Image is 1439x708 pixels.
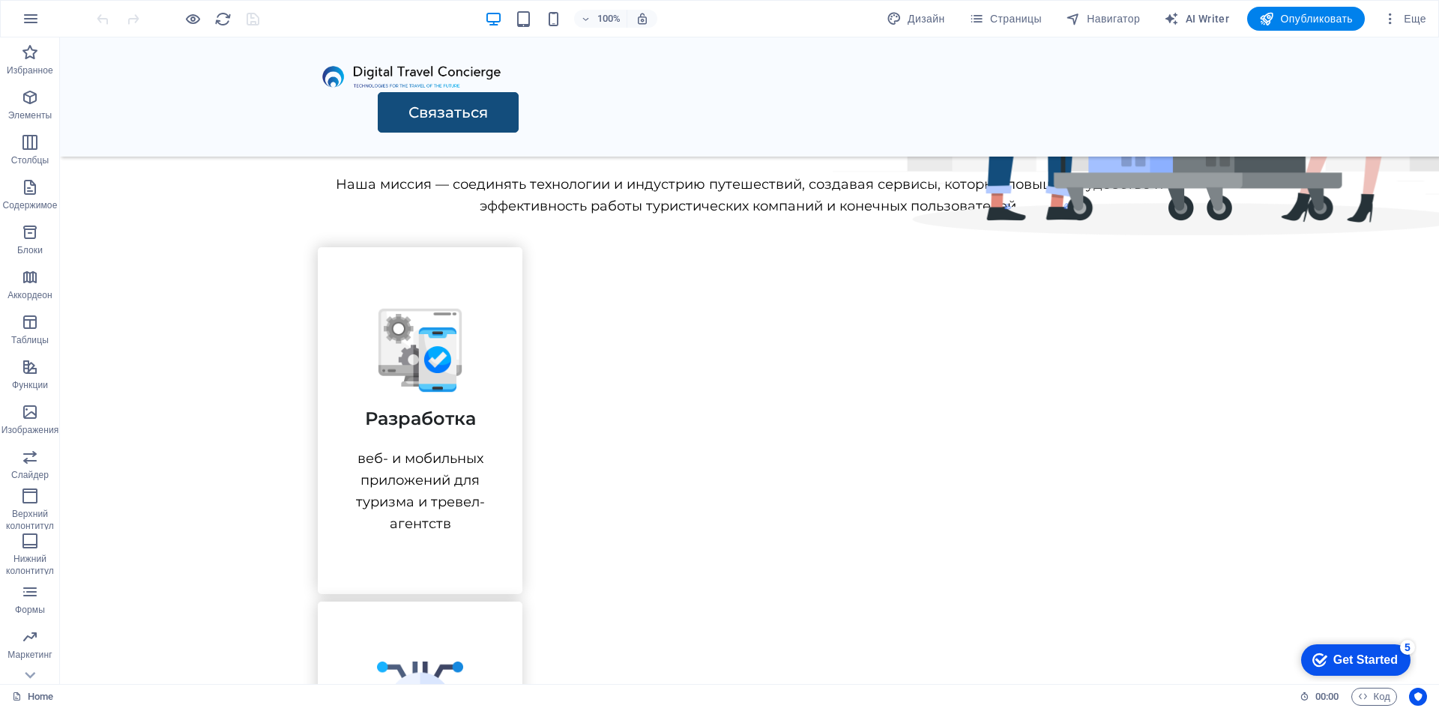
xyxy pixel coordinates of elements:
[15,604,45,616] p: Формы
[7,289,52,301] p: Аккордеон
[214,10,232,28] i: Перезагрузить страницу
[214,10,232,28] button: reload
[1358,688,1390,706] span: Код
[1315,688,1339,706] span: 00 00
[574,10,627,28] button: 100%
[597,10,621,28] h6: 100%
[184,10,202,28] button: Нажмите здесь, чтобы выйти из режима предварительного просмотра и продолжить редактирование
[7,649,52,661] p: Маркетинг
[1351,688,1397,706] button: Код
[881,7,951,31] div: Дизайн (Ctrl+Alt+Y)
[881,7,951,31] button: Дизайн
[12,379,48,391] p: Функции
[1158,7,1235,31] button: AI Writer
[12,7,121,39] div: Get Started 5 items remaining, 0% complete
[636,12,649,25] i: При изменении размера уровень масштабирования подстраивается автоматически в соответствии с выбра...
[1409,688,1427,706] button: Usercentrics
[8,109,52,121] p: Элементы
[1326,691,1328,702] span: :
[11,469,49,481] p: Слайдер
[1247,7,1365,31] button: Опубликовать
[17,244,43,256] p: Блоки
[11,334,49,346] p: Таблицы
[1,424,59,436] p: Изображения
[12,688,53,706] a: Щелкните для отмены выбора. Дважды щелкните, чтобы открыть Страницы
[1377,7,1432,31] button: Еще
[963,7,1048,31] button: Страницы
[1300,688,1339,706] h6: Время сеанса
[111,3,126,18] div: 5
[1259,11,1353,26] span: Опубликовать
[1060,7,1146,31] button: Навигатор
[44,16,109,30] div: Get Started
[969,11,1042,26] span: Страницы
[3,199,58,211] p: Содержимое
[1383,11,1426,26] span: Еще
[11,154,49,166] p: Столбцы
[887,11,945,26] span: Дизайн
[1164,11,1229,26] span: AI Writer
[7,64,53,76] p: Избранное
[1066,11,1140,26] span: Навигатор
